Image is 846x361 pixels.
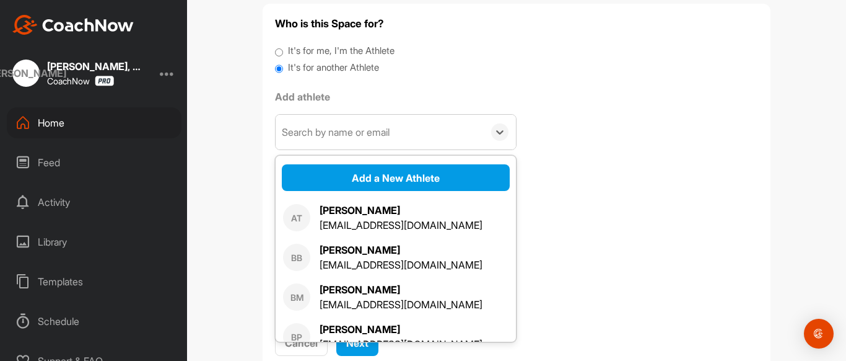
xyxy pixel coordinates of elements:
[320,297,482,312] div: [EMAIL_ADDRESS][DOMAIN_NAME]
[320,322,482,337] div: [PERSON_NAME]
[12,15,134,35] img: CoachNow
[285,337,318,349] span: Cancel
[7,266,181,297] div: Templates
[283,244,310,271] div: BB
[320,243,482,257] div: [PERSON_NAME]
[320,218,482,233] div: [EMAIL_ADDRESS][DOMAIN_NAME]
[283,204,310,231] div: AT
[283,283,310,311] div: BM
[7,147,181,178] div: Feed
[283,323,310,350] div: BP
[12,60,40,87] div: [PERSON_NAME]
[288,61,379,75] label: It's for another Athlete
[288,44,395,58] label: It's for me, I'm the Athlete
[275,89,517,104] label: Add athlete
[320,203,482,218] div: [PERSON_NAME]
[282,125,390,140] div: Search by name or email
[320,257,482,272] div: [EMAIL_ADDRESS][DOMAIN_NAME]
[336,329,378,356] button: Next
[804,319,834,349] div: Open Intercom Messenger
[275,329,328,356] button: Cancel
[346,337,368,349] span: Next
[95,76,114,86] img: CoachNow Pro
[7,107,181,138] div: Home
[47,61,146,71] div: [PERSON_NAME], PGA Associate
[282,164,510,191] button: Add a New Athlete
[320,337,482,352] div: [EMAIL_ADDRESS][DOMAIN_NAME]
[320,282,482,297] div: [PERSON_NAME]
[275,16,758,32] h4: Who is this Space for?
[7,306,181,337] div: Schedule
[7,187,181,218] div: Activity
[7,226,181,257] div: Library
[47,76,114,86] div: CoachNow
